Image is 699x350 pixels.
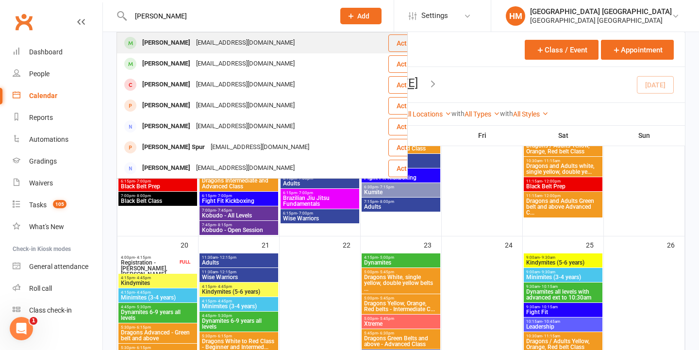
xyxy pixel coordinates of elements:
span: Dynamites 6-9 years all levels [120,309,195,321]
span: 7:00pm [120,194,195,198]
span: 10:30am [526,334,600,338]
div: [EMAIL_ADDRESS][DOMAIN_NAME] [193,99,298,113]
span: 5:30pm [201,334,276,338]
div: [EMAIL_ADDRESS][DOMAIN_NAME] [193,161,298,175]
span: 11:15am [526,179,600,183]
span: 5:00pm [364,317,438,321]
span: 10:15am [526,319,600,324]
a: Calendar [13,85,102,107]
div: [PERSON_NAME] [139,161,193,175]
span: 4:15pm [120,290,195,295]
span: Kindymites [120,280,195,286]
button: Actions [388,139,436,156]
span: Kindymites (5-6 years) [526,260,600,266]
div: Roll call [29,284,52,292]
span: Kobudo - Open Session [201,227,276,233]
span: - 6:15pm [135,325,151,330]
div: [EMAIL_ADDRESS][DOMAIN_NAME] [193,119,298,133]
a: What's New [13,216,102,238]
span: Black Belt Class [120,198,195,204]
span: Dragons and Adults white, single yellow, double ye... [526,163,600,175]
div: Calendar [29,92,57,100]
span: Settings [421,5,448,27]
span: 6:15pm [120,179,195,183]
span: 6:15pm [283,191,357,195]
button: Actions [388,76,436,94]
span: 105 [53,200,67,208]
span: Adults [201,260,276,266]
span: 4:15pm [120,276,195,280]
div: What's New [29,223,64,231]
span: - 8:00pm [378,200,394,204]
a: General attendance kiosk mode [13,256,102,278]
span: - 4:15pm [135,255,151,260]
div: General attendance [29,263,88,270]
span: Wise Warriors [283,216,357,221]
span: 9:00am [526,255,600,260]
span: - 7:00pm [297,191,313,195]
span: - 5:45pm [378,270,394,274]
div: [PERSON_NAME] [139,119,193,133]
span: - 12:15pm [218,270,236,274]
span: - 8:15pm [216,223,232,227]
div: [PERSON_NAME] [139,78,193,92]
div: 21 [262,236,279,252]
span: 9:00am [526,270,600,274]
a: Gradings [13,150,102,172]
span: Dragons Advanced - Green belt and above [120,330,195,341]
span: Fight Fit [526,309,600,315]
div: Tasks [29,201,47,209]
span: 7:45pm [201,223,276,227]
span: - 5:00pm [378,255,394,260]
span: - 6:15pm [135,346,151,350]
span: Dragons Green Belts and above - Advanced Class [364,335,438,347]
span: Adults [283,181,357,186]
button: Class / Event [525,40,599,60]
span: Dragons White to Red Class - Beginner and Intermed... [201,338,276,350]
span: - 6:15pm [216,334,232,338]
span: Dragons Yellow, Orange, Red belts - Intermediate C... [364,300,438,312]
a: All Styles [513,110,549,118]
span: - 11:15am [542,159,560,163]
span: 1 [30,317,37,325]
span: - 9:30am [540,255,555,260]
span: - 4:45pm [135,290,151,295]
span: Minimites (3-4 years) [526,274,600,280]
span: - 7:00pm [135,179,151,183]
span: Adults [364,204,438,210]
span: - 12:00pm [542,179,561,183]
span: Dragons Intermediate and Advanced Class [201,178,276,189]
div: 23 [424,236,441,252]
span: Registration - [PERSON_NAME], [PERSON_NAME] [120,260,178,277]
span: 9:30am [526,305,600,309]
a: Automations [13,129,102,150]
span: - 7:45pm [216,208,232,213]
span: 9:30am [526,284,600,289]
div: [PERSON_NAME] [139,57,193,71]
div: [PERSON_NAME] Spur [139,140,208,154]
th: Sun [604,125,685,146]
th: Fri [442,125,523,146]
span: - 5:45pm [378,296,394,300]
div: HM [506,6,525,26]
div: [GEOGRAPHIC_DATA] [GEOGRAPHIC_DATA] [530,7,672,16]
div: Gradings [29,157,57,165]
span: Add [357,12,369,20]
span: 11:30am [201,270,276,274]
span: - 8:00pm [135,194,151,198]
span: Fight Fit Kickboxing [364,175,438,181]
span: Minimites (3-4 years) [120,295,195,300]
span: - 4:45pm [216,284,232,289]
span: 6:15pm [201,194,276,198]
span: Minimites (3-4 years) [201,303,276,309]
a: All Locations [404,110,451,118]
span: Black Belt Prep [120,183,195,189]
a: People [13,63,102,85]
div: People [29,70,50,78]
span: Brazilian Jiu Jitsu Fundamentals [283,195,357,207]
span: - 7:15pm [378,185,394,189]
span: 5:00pm [364,296,438,300]
span: - 7:00pm [216,194,232,198]
span: 6:15pm [283,211,357,216]
span: Dragons / Adults Yellow, Orange, Red belt Class [526,338,600,350]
